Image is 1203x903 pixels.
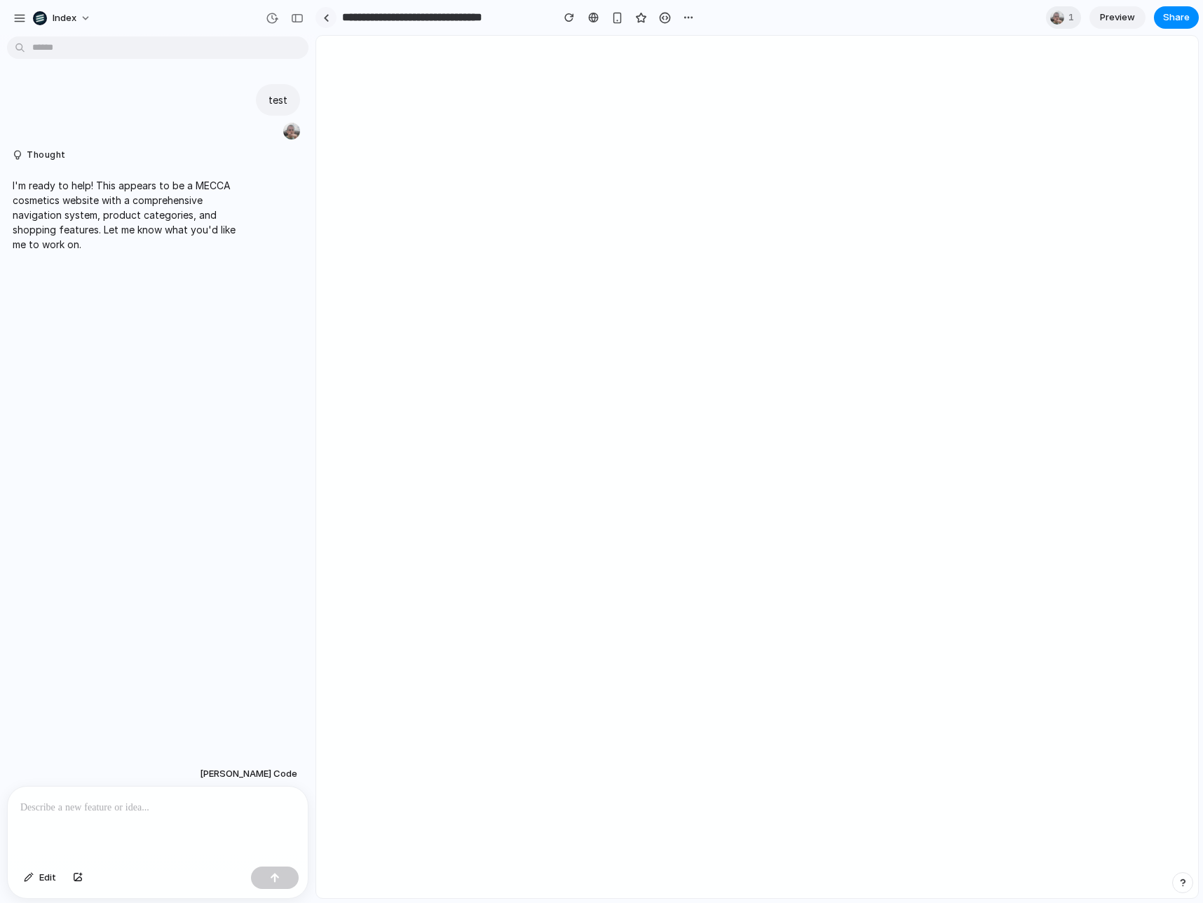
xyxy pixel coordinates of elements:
[1154,6,1199,29] button: Share
[1089,6,1146,29] a: Preview
[27,7,98,29] button: Index
[53,11,76,25] span: Index
[1163,11,1190,25] span: Share
[17,867,63,889] button: Edit
[1068,11,1078,25] span: 1
[269,93,287,107] p: test
[39,871,56,885] span: Edit
[1046,6,1081,29] div: 1
[1100,11,1135,25] span: Preview
[196,761,301,787] button: [PERSON_NAME] Code
[200,767,297,781] span: [PERSON_NAME] Code
[13,178,247,252] p: I'm ready to help! This appears to be a MECCA cosmetics website with a comprehensive navigation s...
